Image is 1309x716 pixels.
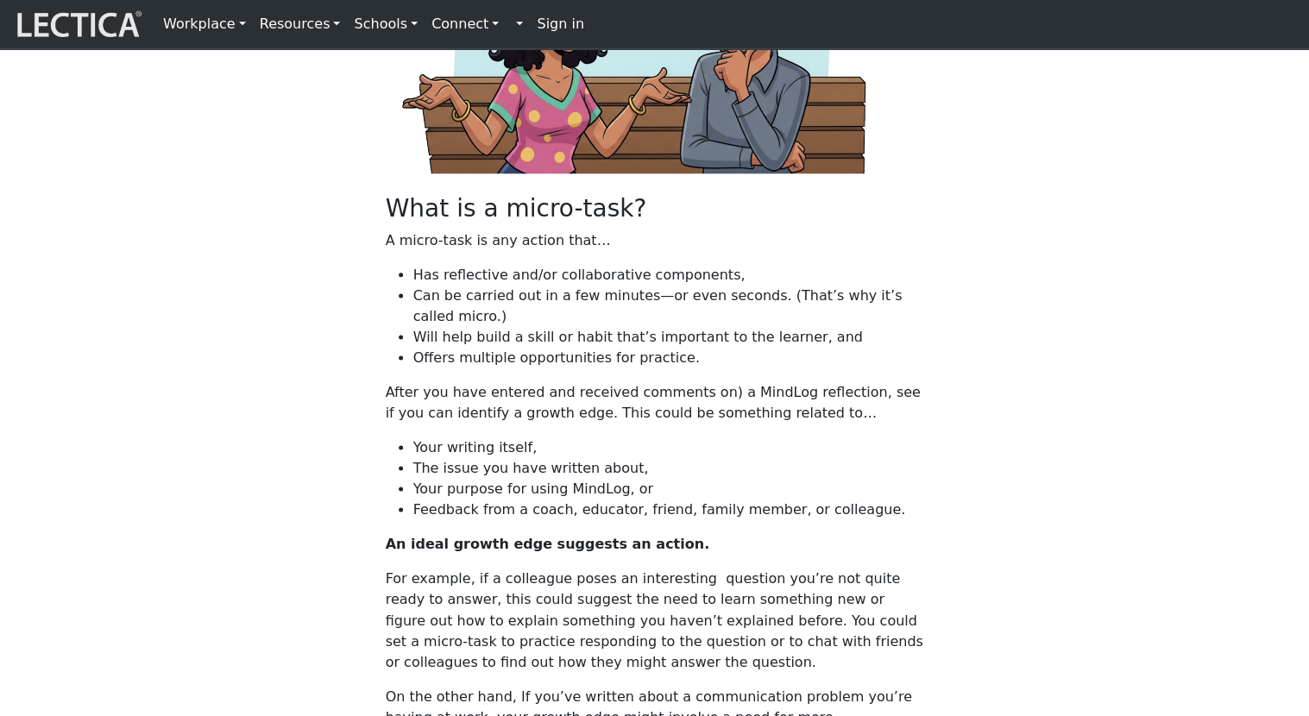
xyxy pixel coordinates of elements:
[413,348,924,368] li: Offers multiple opportunities for practice.
[413,437,924,458] li: Your writing itself,
[386,194,924,223] h3: What is a micro-task?
[347,7,425,41] a: Schools
[425,7,506,41] a: Connect
[386,568,924,672] p: For example, if a colleague poses an interesting question you’re not quite ready to answer, this ...
[386,382,924,424] p: After you have entered and received comments on) a MindLog reflection, see if you can identify a ...
[253,7,348,41] a: Resources
[386,230,924,251] p: A micro-task is any action that…
[413,479,924,499] li: Your purpose for using MindLog, or
[413,265,924,286] li: Has reflective and/or collaborative components,
[413,286,924,327] li: Can be carried out in a few minutes—or even seconds. (That’s why it’s called micro.)
[530,7,591,41] a: Sign in
[13,8,142,41] img: lecticalive
[386,536,709,552] strong: An ideal growth edge suggests an action.
[413,458,924,479] li: The issue you have written about,
[156,7,253,41] a: Workplace
[413,499,924,520] li: Feedback from a coach, educator, friend, family member, or colleague.
[413,327,924,348] li: Will help build a skill or habit that’s important to the learner, and
[537,16,584,32] strong: Sign in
